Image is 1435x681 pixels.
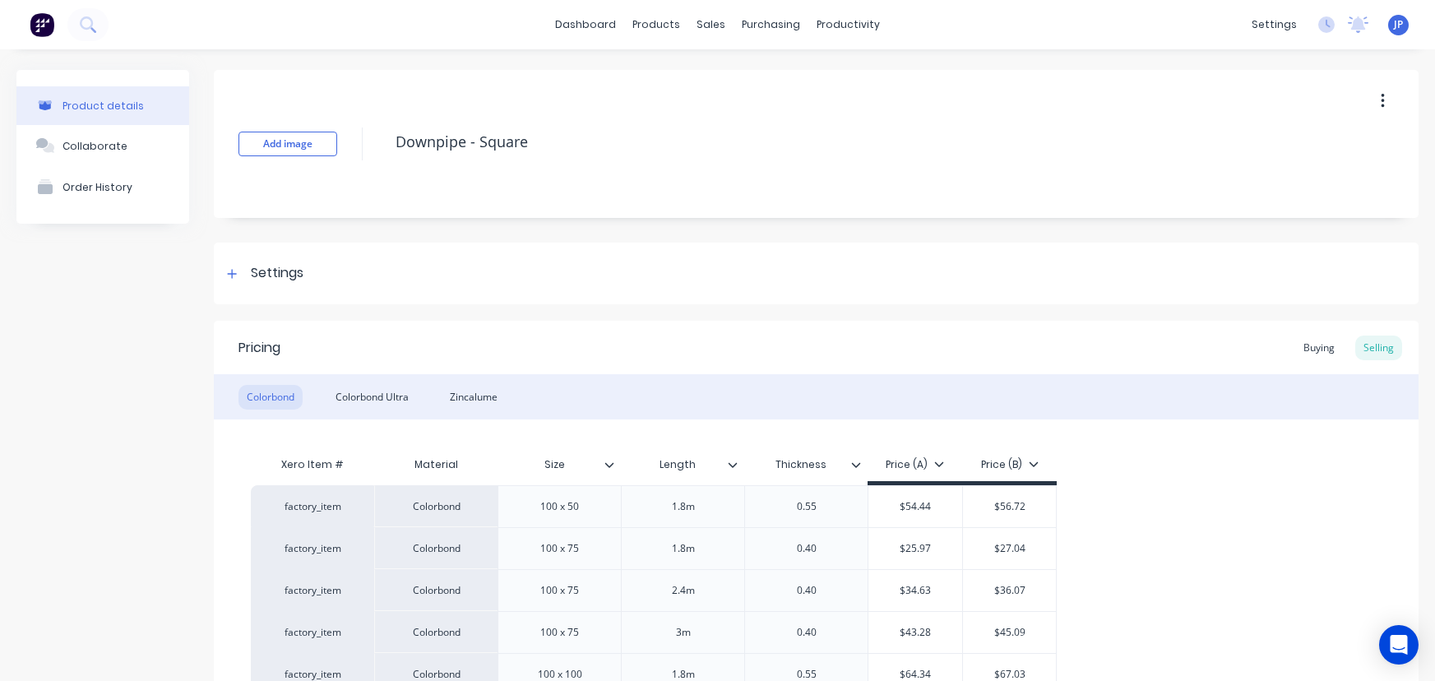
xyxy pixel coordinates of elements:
[16,166,189,207] button: Order History
[327,385,417,410] div: Colorbond Ultra
[808,12,888,37] div: productivity
[981,457,1039,472] div: Price (B)
[766,496,848,517] div: 0.55
[442,385,506,410] div: Zincalume
[519,580,601,601] div: 100 x 75
[1379,625,1419,665] div: Open Intercom Messenger
[267,583,358,598] div: factory_item
[62,100,144,112] div: Product details
[963,528,1056,569] div: $27.04
[1394,17,1403,32] span: JP
[267,625,358,640] div: factory_item
[766,580,848,601] div: 0.40
[868,528,962,569] div: $25.97
[963,486,1056,527] div: $56.72
[16,86,189,125] button: Product details
[498,448,621,481] div: Size
[238,338,280,358] div: Pricing
[688,12,734,37] div: sales
[1355,336,1402,360] div: Selling
[387,123,1312,161] textarea: Downpipe - Square
[251,569,1057,611] div: factory_itemColorbond100 x 752.4m0.40$34.63$36.07
[963,570,1056,611] div: $36.07
[374,611,498,653] div: Colorbond
[62,140,127,152] div: Collaborate
[519,622,601,643] div: 100 x 75
[1295,336,1343,360] div: Buying
[267,499,358,514] div: factory_item
[868,612,962,653] div: $43.28
[642,538,724,559] div: 1.8m
[621,448,744,481] div: Length
[238,385,303,410] div: Colorbond
[642,496,724,517] div: 1.8m
[744,448,868,481] div: Thickness
[374,485,498,527] div: Colorbond
[624,12,688,37] div: products
[642,622,724,643] div: 3m
[734,12,808,37] div: purchasing
[766,622,848,643] div: 0.40
[498,444,611,485] div: Size
[251,527,1057,569] div: factory_itemColorbond100 x 751.8m0.40$25.97$27.04
[30,12,54,37] img: Factory
[1243,12,1305,37] div: settings
[519,538,601,559] div: 100 x 75
[868,570,962,611] div: $34.63
[519,496,601,517] div: 100 x 50
[374,527,498,569] div: Colorbond
[267,541,358,556] div: factory_item
[766,538,848,559] div: 0.40
[621,444,734,485] div: Length
[642,580,724,601] div: 2.4m
[374,448,498,481] div: Material
[62,181,132,193] div: Order History
[868,486,962,527] div: $54.44
[16,125,189,166] button: Collaborate
[963,612,1056,653] div: $45.09
[238,132,337,156] button: Add image
[744,444,858,485] div: Thickness
[251,485,1057,527] div: factory_itemColorbond100 x 501.8m0.55$54.44$56.72
[374,569,498,611] div: Colorbond
[251,611,1057,653] div: factory_itemColorbond100 x 753m0.40$43.28$45.09
[251,448,374,481] div: Xero Item #
[886,457,944,472] div: Price (A)
[547,12,624,37] a: dashboard
[251,263,303,284] div: Settings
